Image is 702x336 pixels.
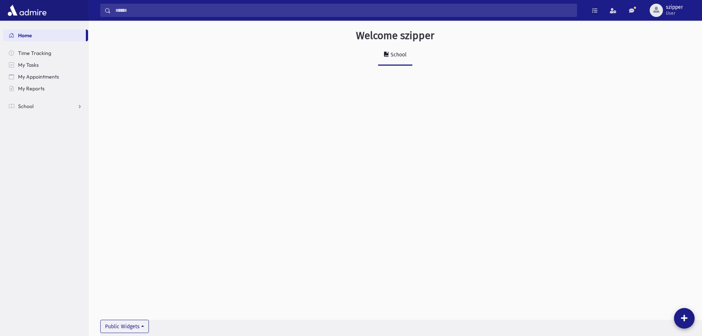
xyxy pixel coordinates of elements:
a: School [3,100,88,112]
input: Search [111,4,577,17]
img: AdmirePro [6,3,48,18]
a: My Tasks [3,59,88,71]
span: szipper [666,4,683,10]
a: School [378,45,412,66]
span: My Appointments [18,73,59,80]
span: Home [18,32,32,39]
span: My Reports [18,85,45,92]
button: Public Widgets [100,320,149,333]
span: My Tasks [18,62,39,68]
a: Time Tracking [3,47,88,59]
span: Time Tracking [18,50,51,56]
span: User [666,10,683,16]
a: My Reports [3,83,88,94]
span: School [18,103,34,110]
a: Home [3,30,86,41]
div: School [389,52,406,58]
h3: Welcome szipper [356,30,434,42]
a: My Appointments [3,71,88,83]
